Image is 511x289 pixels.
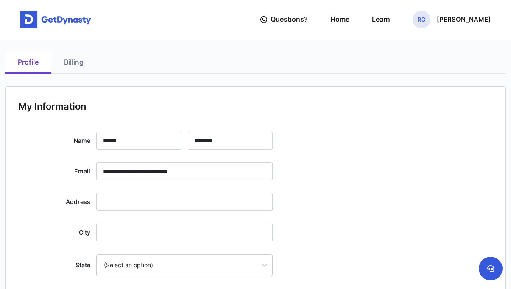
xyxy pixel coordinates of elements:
span: RG [413,11,430,28]
a: Billing [51,52,96,74]
span: Questions? [271,11,308,27]
span: My Information [18,100,86,113]
label: City [18,224,90,241]
label: Name [18,132,90,150]
label: Email [18,162,90,180]
button: RG[PERSON_NAME] [413,11,491,28]
a: Learn [372,7,390,31]
div: (Select an option) [104,261,249,269]
label: State [18,254,90,276]
p: [PERSON_NAME] [437,16,491,23]
img: Get started for free with Dynasty Trust Company [20,11,91,28]
a: Profile [5,52,51,74]
a: Home [330,7,349,31]
a: Questions? [260,7,308,31]
label: Address [18,193,90,211]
